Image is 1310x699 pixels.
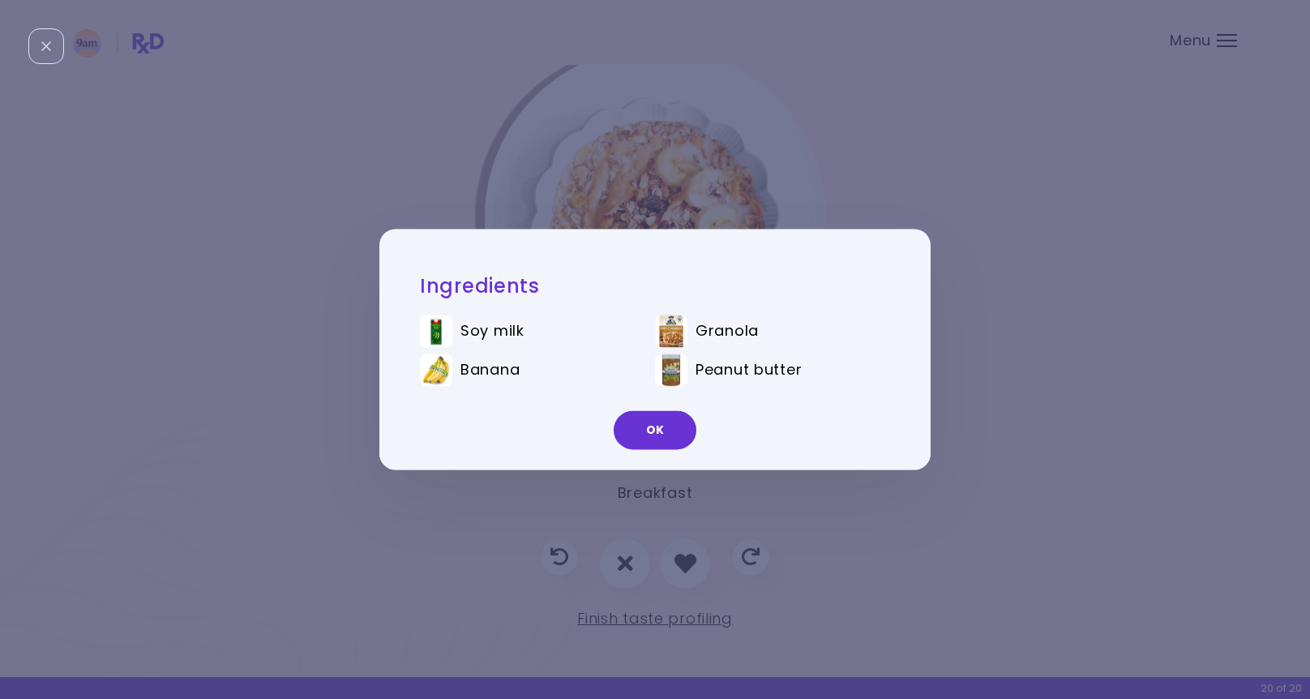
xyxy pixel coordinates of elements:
[28,28,64,64] div: Close
[696,362,802,380] span: Peanut butter
[460,323,524,341] span: Soy milk
[614,411,696,450] button: OK
[696,323,759,341] span: Granola
[420,273,890,298] h2: Ingredients
[460,362,520,380] span: Banana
